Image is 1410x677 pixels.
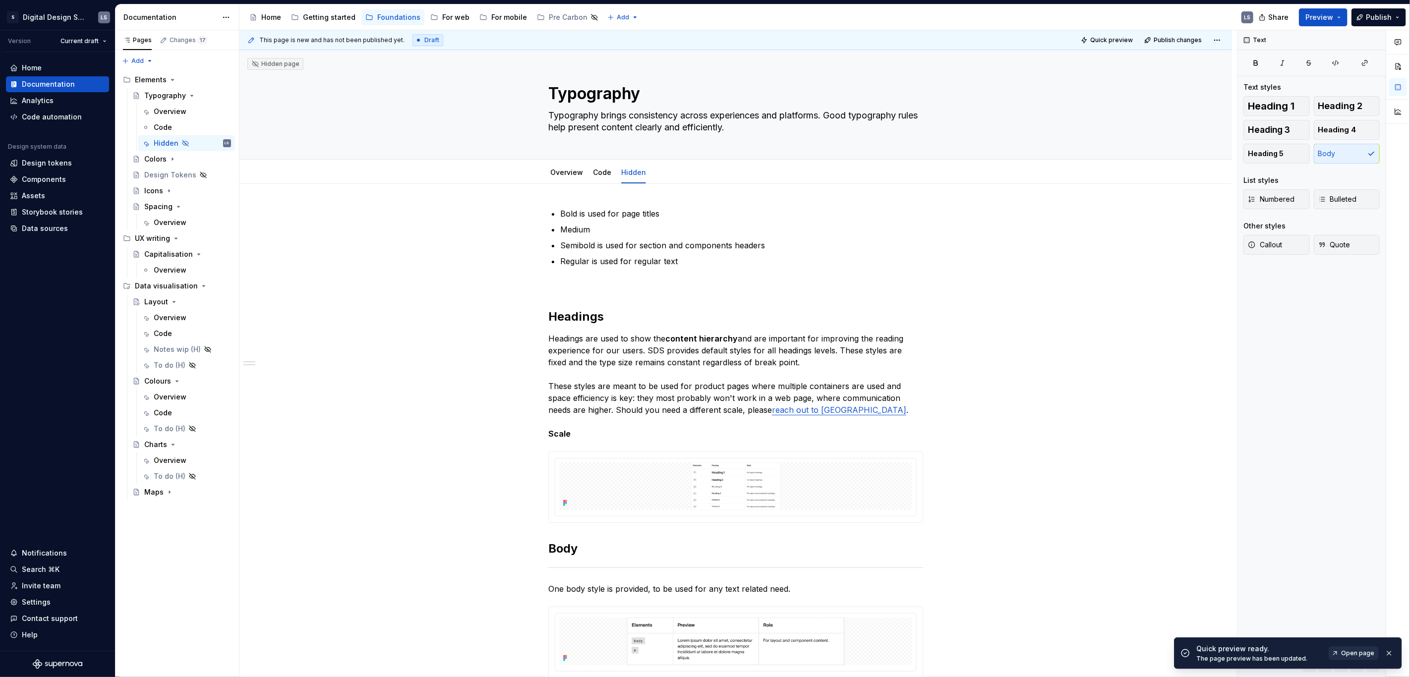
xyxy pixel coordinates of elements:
button: SDigital Design SystemLS [2,6,113,28]
span: Heading 4 [1318,125,1356,135]
a: Overview [550,168,583,176]
a: Colors [128,151,235,167]
span: Heading 3 [1248,125,1290,135]
div: Code [589,162,615,182]
a: For web [426,9,473,25]
div: Invite team [22,581,60,591]
button: Callout [1243,235,1310,255]
a: Settings [6,594,109,610]
div: Data visualisation [119,278,235,294]
div: Code [154,329,172,338]
a: Spacing [128,199,235,215]
span: Publish changes [1154,36,1202,44]
a: To do (H) [138,421,235,437]
div: Version [8,37,31,45]
a: Layout [128,294,235,310]
button: Notifications [6,545,109,561]
button: Heading 1 [1243,96,1310,116]
div: Components [22,174,66,184]
div: Analytics [22,96,54,106]
strong: Scale [548,429,571,439]
div: Elements [135,75,167,85]
span: Preview [1305,12,1333,22]
span: This page is new and has not been published yet. [259,36,405,44]
span: Callout [1248,240,1282,250]
div: List styles [1243,175,1279,185]
a: Storybook stories [6,204,109,220]
span: Share [1268,12,1289,22]
button: Current draft [56,34,111,48]
a: Colours [128,373,235,389]
div: Hidden [617,162,650,182]
div: Text styles [1243,82,1281,92]
div: Code automation [22,112,82,122]
a: Code [138,119,235,135]
div: Digital Design System [23,12,86,22]
a: Hidden [621,168,646,176]
div: Layout [144,297,168,307]
div: Help [22,630,38,640]
div: For mobile [491,12,527,22]
a: Pre Carbon [533,9,602,25]
div: Icons [144,186,163,196]
a: Invite team [6,578,109,594]
a: Code [593,168,611,176]
div: To do (H) [154,424,185,434]
span: Current draft [60,37,99,45]
button: Heading 2 [1314,96,1380,116]
a: Maps [128,484,235,500]
div: Maps [144,487,164,497]
div: S [7,11,19,23]
button: Contact support [6,611,109,626]
p: Semibold is used for section and components headers [560,239,923,251]
span: Heading 5 [1248,149,1284,159]
button: Share [1254,8,1295,26]
div: For web [442,12,470,22]
a: Design tokens [6,155,109,171]
span: Publish [1366,12,1392,22]
div: Overview [154,313,186,323]
a: Notes wip (H) [138,341,235,357]
button: Publish changes [1141,33,1206,47]
a: Data sources [6,221,109,236]
div: Design system data [8,143,66,151]
h2: Body [548,541,923,557]
a: Charts [128,437,235,452]
strong: content hierarchy [665,334,738,343]
div: Home [261,12,281,22]
div: Overview [154,265,186,275]
p: Bold is used for page titles [560,208,923,220]
span: Open page [1341,649,1374,657]
div: Elements [119,72,235,88]
a: HiddenLS [138,135,235,151]
a: Icons [128,183,235,199]
span: Add [617,13,629,21]
div: Notifications [22,548,67,558]
div: Hidden [154,138,178,148]
a: To do (H) [138,468,235,484]
div: Data sources [22,224,68,233]
button: Help [6,627,109,643]
div: Spacing [144,202,173,212]
div: Storybook stories [22,207,83,217]
div: Contact support [22,614,78,623]
div: Overview [154,218,186,227]
button: Search ⌘K [6,562,109,577]
a: Overview [138,262,235,278]
div: Overview [154,107,186,116]
div: Settings [22,597,51,607]
div: Getting started [303,12,355,22]
a: Getting started [287,9,359,25]
button: Heading 3 [1243,120,1310,140]
span: Heading 1 [1248,101,1294,111]
span: Quote [1318,240,1351,250]
div: Search ⌘K [22,564,59,574]
a: Overview [138,310,235,326]
div: Code [154,408,172,418]
a: To do (H) [138,357,235,373]
a: Analytics [6,93,109,109]
svg: Supernova Logo [33,659,82,669]
a: Typography [128,88,235,104]
div: Code [154,122,172,132]
div: Other styles [1243,221,1286,231]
